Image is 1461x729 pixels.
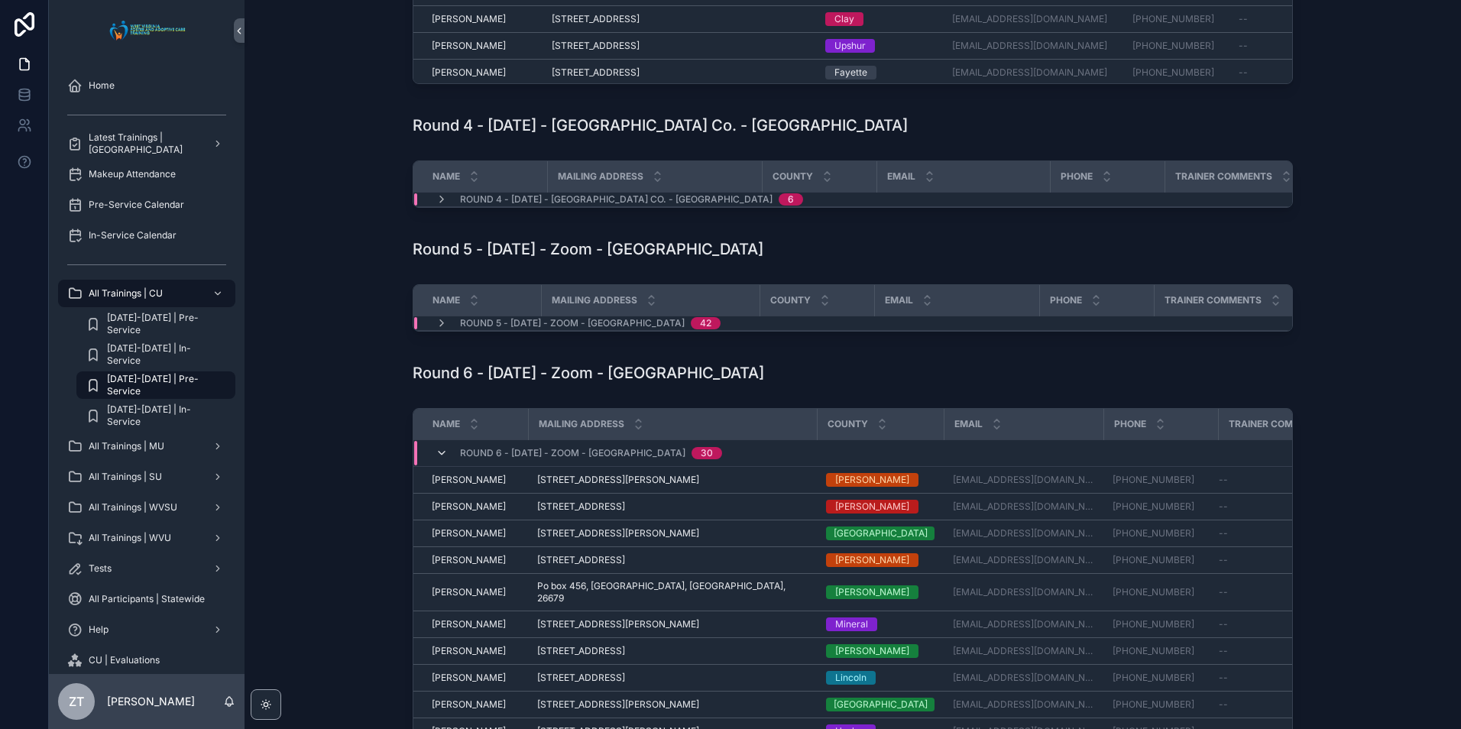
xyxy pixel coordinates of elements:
[89,287,163,300] span: All Trainings | CU
[1113,586,1209,598] a: [PHONE_NUMBER]
[953,698,1094,711] a: [EMAIL_ADDRESS][DOMAIN_NAME]
[537,527,699,539] span: [STREET_ADDRESS][PERSON_NAME]
[1113,527,1209,539] a: [PHONE_NUMBER]
[89,131,200,156] span: Latest Trainings | [GEOGRAPHIC_DATA]
[89,501,177,514] span: All Trainings | WVSU
[834,526,928,540] div: [GEOGRAPHIC_DATA]
[537,645,625,657] span: [STREET_ADDRESS]
[432,645,519,657] a: [PERSON_NAME]
[953,672,1094,684] a: [EMAIL_ADDRESS][DOMAIN_NAME]
[1113,527,1194,539] a: [PHONE_NUMBER]
[1132,40,1229,52] a: [PHONE_NUMBER]
[1219,698,1342,711] a: --
[835,473,909,487] div: [PERSON_NAME]
[460,447,685,459] span: Round 6 - [DATE] - Zoom - [GEOGRAPHIC_DATA]
[432,527,506,539] span: [PERSON_NAME]
[552,66,640,79] span: [STREET_ADDRESS]
[700,317,711,329] div: 42
[432,13,533,25] a: [PERSON_NAME]
[1113,618,1194,630] a: [PHONE_NUMBER]
[1219,474,1342,486] a: --
[69,692,84,711] span: ZT
[825,12,934,26] a: Clay
[834,698,928,711] div: [GEOGRAPHIC_DATA]
[954,418,983,430] span: Email
[953,645,1094,657] a: [EMAIL_ADDRESS][DOMAIN_NAME]
[107,694,195,709] p: [PERSON_NAME]
[432,170,460,183] span: Name
[826,473,935,487] a: [PERSON_NAME]
[1114,418,1146,430] span: Phone
[58,280,235,307] a: All Trainings | CU
[1219,554,1228,566] span: --
[432,501,519,513] a: [PERSON_NAME]
[107,342,220,367] span: [DATE]-[DATE] | In-Service
[537,474,808,486] a: [STREET_ADDRESS][PERSON_NAME]
[413,238,763,260] h1: Round 5 - [DATE] - Zoom - [GEOGRAPHIC_DATA]
[825,66,934,79] a: Fayette
[58,646,235,674] a: CU | Evaluations
[558,170,643,183] span: Mailing Address
[432,474,519,486] a: [PERSON_NAME]
[1219,618,1228,630] span: --
[537,580,808,604] a: Po box 456, [GEOGRAPHIC_DATA], [GEOGRAPHIC_DATA], 26679
[537,501,808,513] a: [STREET_ADDRESS]
[58,433,235,460] a: All Trainings | MU
[413,115,908,136] h1: Round 4 - [DATE] - [GEOGRAPHIC_DATA] Co. - [GEOGRAPHIC_DATA]
[1113,645,1209,657] a: [PHONE_NUMBER]
[1113,554,1194,566] a: [PHONE_NUMBER]
[58,463,235,491] a: All Trainings | SU
[1229,418,1326,430] span: Trainer Comments
[58,555,235,582] a: Tests
[770,294,811,306] span: County
[76,341,235,368] a: [DATE]-[DATE] | In-Service
[552,294,637,306] span: Mailing Address
[432,618,506,630] span: [PERSON_NAME]
[58,494,235,521] a: All Trainings | WVSU
[552,13,640,25] span: [STREET_ADDRESS]
[952,13,1107,25] a: [EMAIL_ADDRESS][DOMAIN_NAME]
[834,66,867,79] div: Fayette
[76,310,235,338] a: [DATE]-[DATE] | Pre-Service
[58,524,235,552] a: All Trainings | WVU
[1113,474,1209,486] a: [PHONE_NUMBER]
[89,593,205,605] span: All Participants | Statewide
[89,168,176,180] span: Makeup Attendance
[1175,170,1272,183] span: Trainer Comments
[952,66,1107,79] a: [EMAIL_ADDRESS][DOMAIN_NAME]
[1113,698,1194,711] a: [PHONE_NUMBER]
[58,222,235,249] a: In-Service Calendar
[788,193,794,206] div: 6
[537,554,808,566] a: [STREET_ADDRESS]
[953,586,1094,598] a: [EMAIL_ADDRESS][DOMAIN_NAME]
[89,532,171,544] span: All Trainings | WVU
[58,585,235,613] a: All Participants | Statewide
[1113,586,1194,598] a: [PHONE_NUMBER]
[413,362,764,384] h1: Round 6 - [DATE] - Zoom - [GEOGRAPHIC_DATA]
[834,39,866,53] div: Upshur
[89,440,164,452] span: All Trainings | MU
[953,618,1094,630] a: [EMAIL_ADDRESS][DOMAIN_NAME]
[826,698,935,711] a: [GEOGRAPHIC_DATA]
[539,418,624,430] span: Mailing Address
[432,527,519,539] a: [PERSON_NAME]
[1113,672,1194,684] a: [PHONE_NUMBER]
[89,654,160,666] span: CU | Evaluations
[76,402,235,429] a: [DATE]-[DATE] | In-Service
[835,585,909,599] div: [PERSON_NAME]
[1239,40,1349,52] a: --
[952,40,1107,52] a: [EMAIL_ADDRESS][DOMAIN_NAME]
[1113,501,1209,513] a: [PHONE_NUMBER]
[552,40,807,52] a: [STREET_ADDRESS]
[432,294,460,306] span: Name
[1239,40,1248,52] span: --
[89,624,109,636] span: Help
[1113,672,1209,684] a: [PHONE_NUMBER]
[89,79,115,92] span: Home
[1061,170,1093,183] span: Phone
[537,527,808,539] a: [STREET_ADDRESS][PERSON_NAME]
[537,554,625,566] span: [STREET_ADDRESS]
[107,403,220,428] span: [DATE]-[DATE] | In-Service
[58,191,235,219] a: Pre-Service Calendar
